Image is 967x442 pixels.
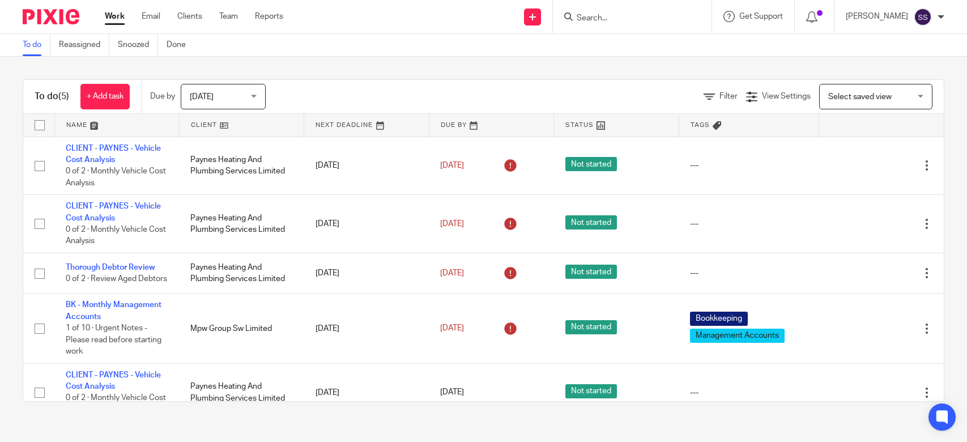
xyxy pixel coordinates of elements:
[66,167,166,187] span: 0 of 2 · Monthly Vehicle Cost Analysis
[565,215,617,229] span: Not started
[304,137,429,195] td: [DATE]
[914,8,932,26] img: svg%3E
[565,157,617,171] span: Not started
[304,363,429,421] td: [DATE]
[828,93,892,101] span: Select saved view
[255,11,283,22] a: Reports
[66,275,167,283] span: 0 of 2 · Review Aged Debtors
[576,14,678,24] input: Search
[690,312,748,326] span: Bookkeeping
[690,329,785,343] span: Management Accounts
[304,195,429,253] td: [DATE]
[440,324,464,332] span: [DATE]
[762,92,811,100] span: View Settings
[142,11,160,22] a: Email
[66,394,166,414] span: 0 of 2 · Monthly Vehicle Cost Analysis
[219,11,238,22] a: Team
[179,137,304,195] td: Paynes Heating And Plumbing Services Limited
[35,91,69,103] h1: To do
[565,320,617,334] span: Not started
[440,269,464,277] span: [DATE]
[719,92,738,100] span: Filter
[739,12,783,20] span: Get Support
[690,218,807,229] div: ---
[23,9,79,24] img: Pixie
[66,301,161,320] a: BK - Monthly Management Accounts
[565,265,617,279] span: Not started
[177,11,202,22] a: Clients
[66,371,161,390] a: CLIENT - PAYNES - Vehicle Cost Analysis
[304,294,429,363] td: [DATE]
[440,161,464,169] span: [DATE]
[167,34,194,56] a: Done
[66,263,155,271] a: Thorough Debtor Review
[846,11,908,22] p: [PERSON_NAME]
[66,144,161,164] a: CLIENT - PAYNES - Vehicle Cost Analysis
[150,91,175,102] p: Due by
[66,324,161,355] span: 1 of 10 · Urgent Notes - Please read before starting work
[80,84,130,109] a: + Add task
[690,387,807,398] div: ---
[179,363,304,421] td: Paynes Heating And Plumbing Services Limited
[440,389,464,397] span: [DATE]
[179,253,304,294] td: Paynes Heating And Plumbing Services Limited
[690,267,807,279] div: ---
[105,11,125,22] a: Work
[304,253,429,294] td: [DATE]
[179,294,304,363] td: Mpw Group Sw Limited
[66,226,166,245] span: 0 of 2 · Monthly Vehicle Cost Analysis
[690,160,807,171] div: ---
[565,384,617,398] span: Not started
[190,93,214,101] span: [DATE]
[179,195,304,253] td: Paynes Heating And Plumbing Services Limited
[58,92,69,101] span: (5)
[66,202,161,222] a: CLIENT - PAYNES - Vehicle Cost Analysis
[118,34,158,56] a: Snoozed
[59,34,109,56] a: Reassigned
[691,122,710,128] span: Tags
[23,34,50,56] a: To do
[440,220,464,228] span: [DATE]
